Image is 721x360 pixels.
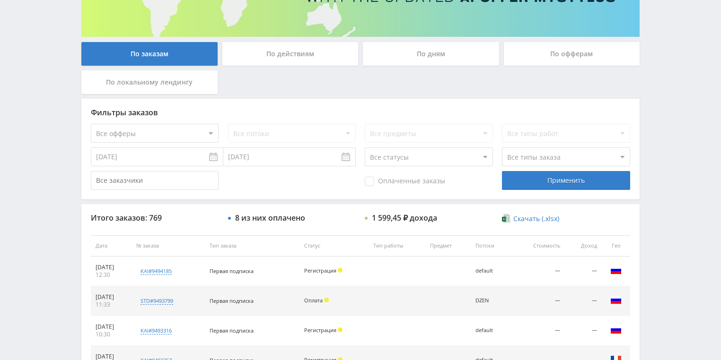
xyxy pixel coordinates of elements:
[304,297,323,304] span: Оплата
[610,294,622,306] img: rus.png
[81,42,218,66] div: По заказам
[610,265,622,276] img: rus.png
[91,171,219,190] input: Все заказчики
[512,286,565,316] td: —
[502,171,630,190] div: Применить
[141,267,172,275] div: kai#9494185
[502,214,510,223] img: xlsx
[565,257,602,286] td: —
[299,235,369,257] th: Статус
[132,235,205,257] th: № заказа
[81,70,218,94] div: По локальному лендингу
[565,316,602,346] td: —
[475,268,507,274] div: default
[512,257,565,286] td: —
[304,326,336,334] span: Регистрация
[235,214,305,222] div: 8 из них оплачено
[513,215,559,223] span: Скачать (.xlsx)
[96,301,127,309] div: 11:33
[141,297,173,305] div: std#9493799
[365,177,445,186] span: Оплаченные заказы
[475,298,507,304] div: DZEN
[210,327,254,334] span: Первая подписка
[363,42,499,66] div: По дням
[91,108,630,117] div: Фильтры заказов
[565,235,602,257] th: Доход
[475,327,507,334] div: default
[210,297,254,304] span: Первая подписка
[222,42,359,66] div: По действиям
[610,324,622,335] img: rus.png
[338,268,343,273] span: Холд
[324,298,329,302] span: Холд
[91,235,132,257] th: Дата
[304,267,336,274] span: Регистрация
[205,235,299,257] th: Тип заказа
[96,323,127,331] div: [DATE]
[372,214,437,222] div: 1 599,45 ₽ дохода
[471,235,512,257] th: Потоки
[369,235,425,257] th: Тип работы
[338,327,343,332] span: Холд
[96,264,127,271] div: [DATE]
[602,235,630,257] th: Гео
[504,42,640,66] div: По офферам
[565,286,602,316] td: —
[91,214,219,222] div: Итого заказов: 769
[96,271,127,279] div: 12:30
[512,316,565,346] td: —
[96,293,127,301] div: [DATE]
[210,267,254,274] span: Первая подписка
[512,235,565,257] th: Стоимость
[502,214,559,223] a: Скачать (.xlsx)
[141,327,172,334] div: kai#9493316
[425,235,471,257] th: Предмет
[96,331,127,338] div: 10:30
